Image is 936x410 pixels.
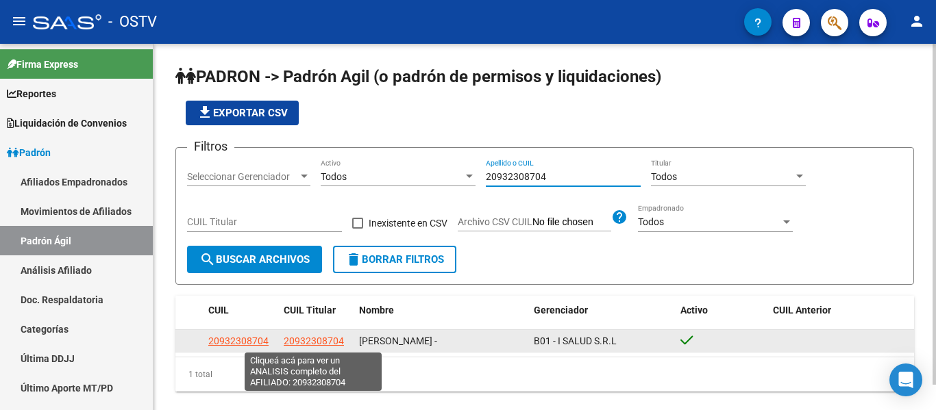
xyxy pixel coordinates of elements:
[359,335,437,346] span: [PERSON_NAME] -
[208,305,229,316] span: CUIL
[284,335,344,346] span: 20932308704
[7,57,78,72] span: Firma Express
[528,296,676,325] datatable-header-cell: Gerenciador
[345,251,362,268] mat-icon: delete
[199,253,310,266] span: Buscar Archivos
[208,335,269,346] span: 20932308704
[534,335,617,346] span: B01 - I SALUD S.R.L
[278,296,354,325] datatable-header-cell: CUIL Titular
[611,209,628,225] mat-icon: help
[186,101,299,125] button: Exportar CSV
[108,7,157,37] span: - OSTV
[197,107,288,119] span: Exportar CSV
[359,305,394,316] span: Nombre
[7,116,127,131] span: Liquidación de Convenios
[284,305,336,316] span: CUIL Titular
[767,296,915,325] datatable-header-cell: CUIL Anterior
[532,216,611,229] input: Archivo CSV CUIL
[680,305,708,316] span: Activo
[333,246,456,273] button: Borrar Filtros
[909,13,925,29] mat-icon: person
[638,216,664,227] span: Todos
[197,104,213,120] mat-icon: file_download
[11,13,27,29] mat-icon: menu
[187,246,322,273] button: Buscar Archivos
[175,357,914,392] div: 1 total
[534,305,588,316] span: Gerenciador
[175,67,661,86] span: PADRON -> Padrón Agil (o padrón de permisos y liquidaciones)
[354,296,528,325] datatable-header-cell: Nombre
[369,215,447,231] span: Inexistente en CSV
[187,137,234,156] h3: Filtros
[889,363,922,396] div: Open Intercom Messenger
[203,296,278,325] datatable-header-cell: CUIL
[199,251,216,268] mat-icon: search
[675,296,767,325] datatable-header-cell: Activo
[773,305,831,316] span: CUIL Anterior
[7,86,56,101] span: Reportes
[7,145,51,160] span: Padrón
[458,216,532,227] span: Archivo CSV CUIL
[651,171,677,182] span: Todos
[321,171,347,182] span: Todos
[187,171,298,183] span: Seleccionar Gerenciador
[345,253,444,266] span: Borrar Filtros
